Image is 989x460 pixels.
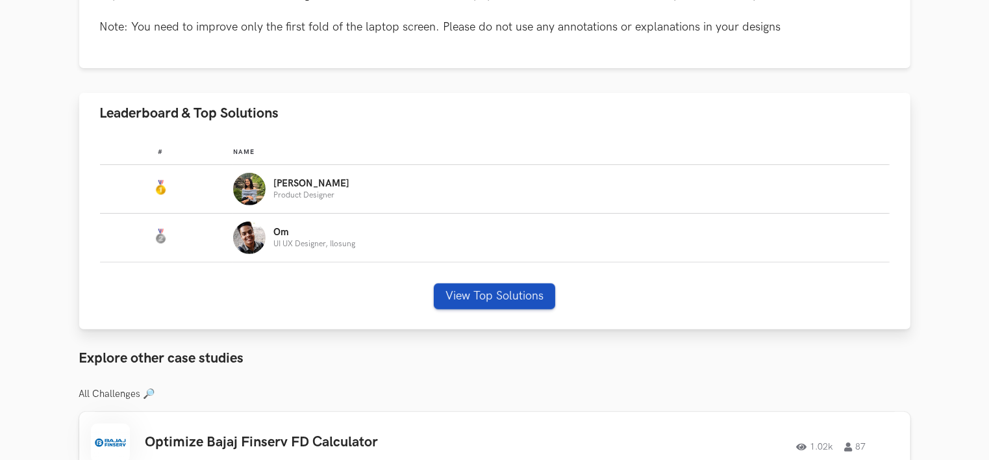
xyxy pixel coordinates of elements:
[273,240,355,248] p: UI UX Designer, Ilosung
[797,442,833,452] span: 1.02k
[233,222,266,254] img: Profile photo
[233,148,255,156] span: Name
[79,93,910,134] button: Leaderboard & Top Solutions
[100,138,890,262] table: Leaderboard
[233,173,266,205] img: Profile photo
[153,229,168,244] img: Silver Medal
[273,191,349,199] p: Product Designer
[79,389,910,400] h3: All Challenges 🔎
[158,148,163,156] span: #
[153,180,168,196] img: Gold Medal
[100,105,279,122] span: Leaderboard & Top Solutions
[273,227,355,238] p: Om
[79,134,910,330] div: Leaderboard & Top Solutions
[845,442,866,452] span: 87
[273,179,349,189] p: [PERSON_NAME]
[145,434,514,451] h3: Optimize Bajaj Finserv FD Calculator
[79,350,910,367] h3: Explore other case studies
[434,283,555,309] button: View Top Solutions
